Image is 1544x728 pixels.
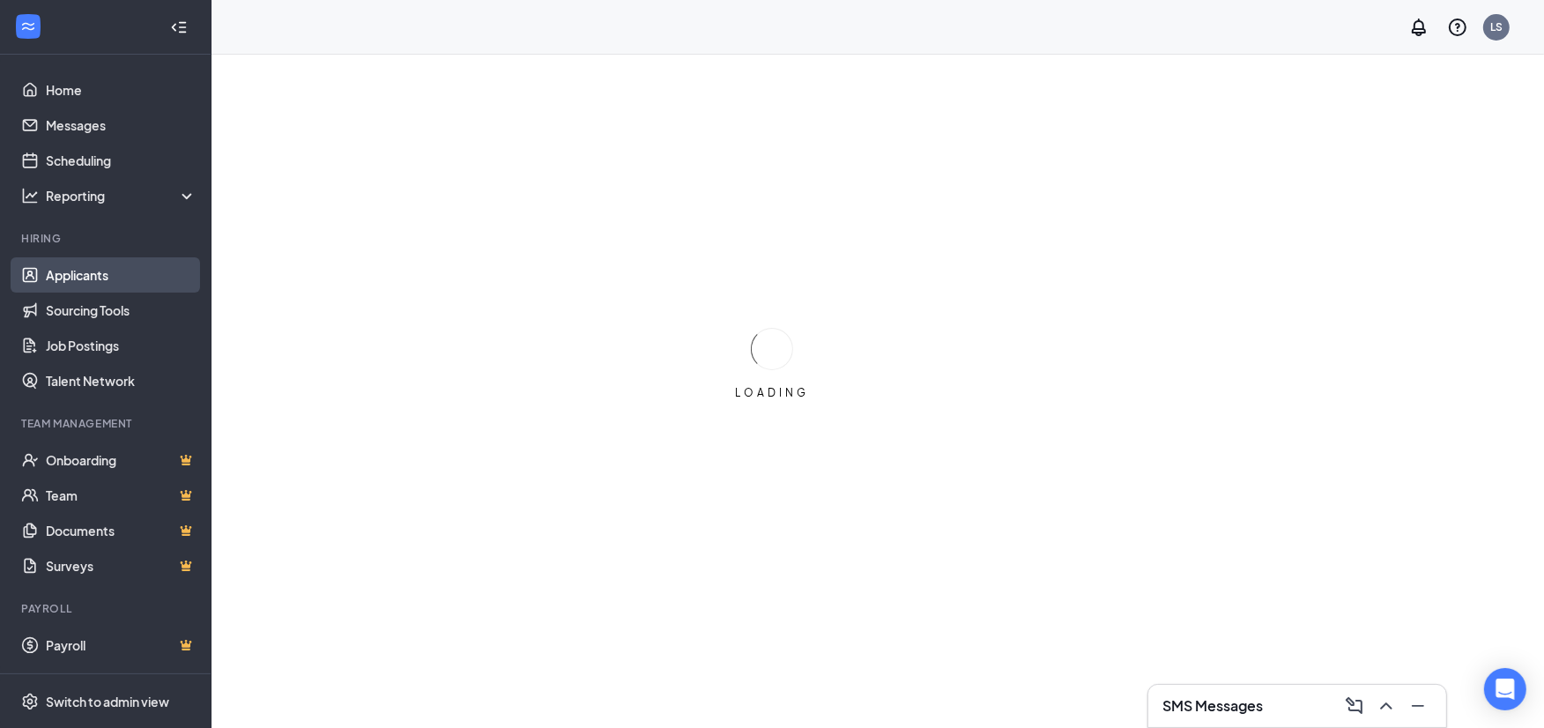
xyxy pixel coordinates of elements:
div: Reporting [46,187,197,204]
button: ComposeMessage [1340,692,1369,720]
svg: ChevronUp [1376,695,1397,717]
a: Talent Network [46,363,197,398]
a: Job Postings [46,328,197,363]
button: Minimize [1404,692,1432,720]
a: Sourcing Tools [46,293,197,328]
a: TeamCrown [46,478,197,513]
svg: WorkstreamLogo [19,18,37,35]
svg: Settings [21,693,39,710]
button: ChevronUp [1372,692,1400,720]
svg: Minimize [1407,695,1429,717]
div: Open Intercom Messenger [1484,668,1526,710]
a: PayrollCrown [46,628,197,663]
a: Scheduling [46,143,197,178]
div: LS [1490,19,1503,34]
a: OnboardingCrown [46,442,197,478]
a: Home [46,72,197,108]
a: Messages [46,108,197,143]
div: LOADING [728,385,816,400]
div: Payroll [21,601,193,616]
svg: Collapse [170,19,188,36]
h3: SMS Messages [1162,696,1263,716]
div: Switch to admin view [46,693,169,710]
svg: QuestionInfo [1447,17,1468,38]
a: SurveysCrown [46,548,197,583]
a: Applicants [46,257,197,293]
div: Team Management [21,416,193,431]
svg: Notifications [1408,17,1429,38]
div: Hiring [21,231,193,246]
svg: ComposeMessage [1344,695,1365,717]
a: DocumentsCrown [46,513,197,548]
svg: Analysis [21,187,39,204]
